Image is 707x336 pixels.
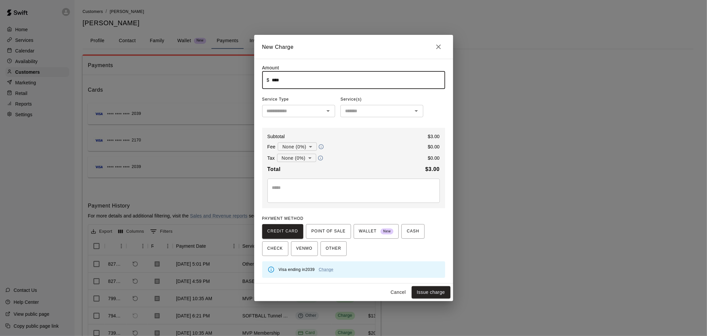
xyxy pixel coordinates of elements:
[359,226,394,237] span: WALLET
[412,286,450,298] button: Issue charge
[267,166,281,172] b: Total
[267,133,285,140] p: Subtotal
[407,226,419,237] span: CASH
[278,140,317,153] div: None (0%)
[254,35,453,59] h2: New Charge
[296,243,313,254] span: VENMO
[262,241,288,256] button: CHECK
[381,227,393,236] span: New
[267,243,283,254] span: CHECK
[425,166,440,172] b: $ 3.00
[291,241,318,256] button: VENMO
[412,106,421,116] button: Open
[262,216,304,221] span: PAYMENT METHOD
[401,224,424,239] button: CASH
[262,94,335,105] span: Service Type
[428,155,440,161] p: $ 0.00
[262,65,279,70] label: Amount
[262,224,304,239] button: CREDIT CARD
[279,267,334,272] span: Visa ending in 2039
[267,77,269,83] p: $
[428,143,440,150] p: $ 0.00
[428,133,440,140] p: $ 3.00
[277,152,316,164] div: None (0%)
[321,241,347,256] button: OTHER
[319,267,333,272] a: Change
[354,224,399,239] button: WALLET New
[326,243,341,254] span: OTHER
[311,226,345,237] span: POINT OF SALE
[267,143,276,150] p: Fee
[340,94,362,105] span: Service(s)
[267,155,275,161] p: Tax
[388,286,409,298] button: Cancel
[267,226,298,237] span: CREDIT CARD
[324,106,333,116] button: Open
[432,40,445,53] button: Close
[306,224,351,239] button: POINT OF SALE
